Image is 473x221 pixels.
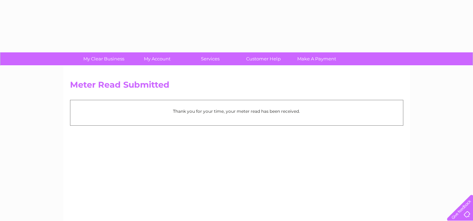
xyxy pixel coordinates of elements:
[74,108,399,115] p: Thank you for your time, your meter read has been received.
[181,52,239,65] a: Services
[75,52,133,65] a: My Clear Business
[288,52,346,65] a: Make A Payment
[70,80,403,93] h2: Meter Read Submitted
[128,52,186,65] a: My Account
[235,52,292,65] a: Customer Help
